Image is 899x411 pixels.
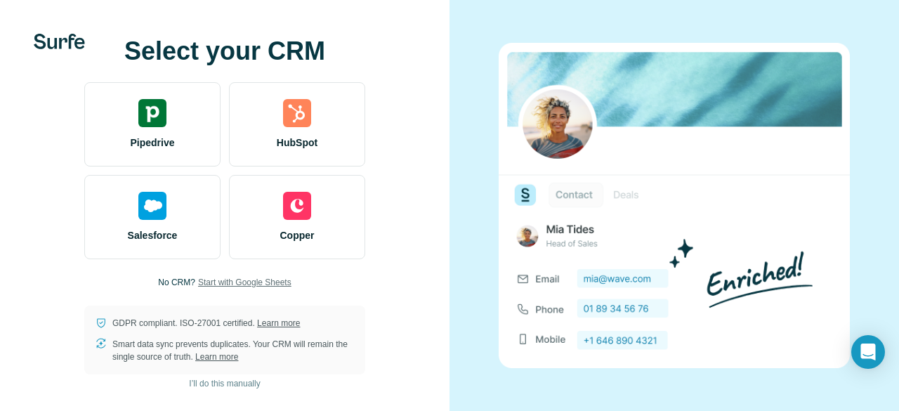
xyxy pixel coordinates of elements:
h1: Select your CRM [84,37,365,65]
a: Learn more [257,318,300,328]
img: Surfe's logo [34,34,85,49]
p: Smart data sync prevents duplicates. Your CRM will remain the single source of truth. [112,338,354,363]
button: I’ll do this manually [179,373,270,394]
span: I’ll do this manually [189,377,260,390]
span: Pipedrive [130,136,174,150]
button: Start with Google Sheets [198,276,291,289]
img: copper's logo [283,192,311,220]
span: Copper [280,228,315,242]
img: salesforce's logo [138,192,166,220]
div: Open Intercom Messenger [851,335,885,369]
p: GDPR compliant. ISO-27001 certified. [112,317,300,330]
img: pipedrive's logo [138,99,166,127]
a: Learn more [195,352,238,362]
span: Salesforce [128,228,178,242]
p: No CRM? [158,276,195,289]
span: HubSpot [277,136,317,150]
img: hubspot's logo [283,99,311,127]
img: none image [499,43,850,368]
